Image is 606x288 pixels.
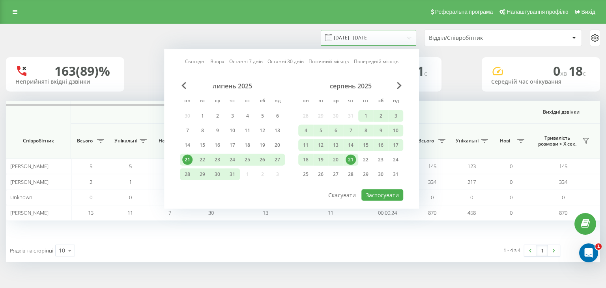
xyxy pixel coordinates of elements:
div: 1 [197,111,208,121]
div: 13 [272,125,282,136]
span: 1 [129,178,132,185]
abbr: понеділок [300,95,312,107]
div: пт 29 серп 2025 р. [358,168,373,180]
abbr: понеділок [181,95,193,107]
a: Попередній місяць [354,58,398,65]
div: 163 (89)% [54,64,110,79]
abbr: п’ятниця [360,95,372,107]
div: сб 23 серп 2025 р. [373,154,388,166]
div: пн 4 серп 2025 р. [298,125,313,137]
div: вт 12 серп 2025 р. [313,139,328,151]
div: 15 [197,140,208,150]
div: сб 30 серп 2025 р. [373,168,388,180]
span: 11 [127,209,133,216]
span: 0 [470,194,473,201]
div: 27 [331,169,341,180]
div: пн 7 лип 2025 р. [180,125,195,137]
a: Сьогодні [185,58,206,65]
span: Унікальні [114,138,137,144]
div: сб 16 серп 2025 р. [373,139,388,151]
div: 24 [391,155,401,165]
div: пт 22 серп 2025 р. [358,154,373,166]
span: Next Month [397,82,402,89]
div: 31 [227,169,238,180]
div: чт 28 серп 2025 р. [343,168,358,180]
div: 19 [257,140,267,150]
span: Нові [495,138,515,144]
div: 21 [346,155,356,165]
div: пн 14 лип 2025 р. [180,139,195,151]
span: 18 [569,62,586,79]
span: Тривалість розмови > Х сек. [535,135,580,147]
abbr: п’ятниця [241,95,253,107]
div: ср 9 лип 2025 р. [210,125,225,137]
abbr: неділя [390,95,402,107]
span: Всього [416,138,436,144]
span: хв [560,69,569,78]
div: сб 26 лип 2025 р. [255,154,270,166]
span: 13 [263,209,268,216]
div: ср 6 серп 2025 р. [328,125,343,137]
a: 1 [536,245,548,256]
span: 5 [129,163,132,170]
div: 3 [391,111,401,121]
span: 11 [328,209,333,216]
td: 00:00:24 [363,205,412,221]
div: вт 29 лип 2025 р. [195,168,210,180]
div: 4 [242,111,252,121]
abbr: субота [256,95,268,107]
div: вт 1 лип 2025 р. [195,110,210,122]
div: 19 [316,155,326,165]
div: чт 21 серп 2025 р. [343,154,358,166]
div: 23 [376,155,386,165]
span: 334 [428,178,436,185]
div: 29 [361,169,371,180]
button: Скасувати [324,189,360,201]
div: сб 5 лип 2025 р. [255,110,270,122]
span: 145 [559,163,567,170]
div: 14 [346,140,356,150]
div: 10 [59,247,65,254]
div: чт 31 лип 2025 р. [225,168,240,180]
div: 7 [182,125,193,136]
iframe: Intercom live chat [579,243,598,262]
abbr: неділя [271,95,283,107]
div: пн 25 серп 2025 р. [298,168,313,180]
span: Unknown [10,194,32,201]
div: 9 [376,125,386,136]
span: 0 [553,62,569,79]
div: нд 17 серп 2025 р. [388,139,403,151]
span: 458 [468,209,476,216]
a: Останні 7 днів [229,58,263,65]
div: сб 9 серп 2025 р. [373,125,388,137]
div: 4 [301,125,311,136]
div: 28 [182,169,193,180]
div: 1 [361,111,371,121]
abbr: субота [375,95,387,107]
div: чт 7 серп 2025 р. [343,125,358,137]
div: вт 22 лип 2025 р. [195,154,210,166]
span: 0 [510,163,512,170]
div: 15 [361,140,371,150]
div: 21 [182,155,193,165]
div: 30 [212,169,223,180]
span: Вихід [582,9,595,15]
div: 12 [316,140,326,150]
div: пт 18 лип 2025 р. [240,139,255,151]
span: 0 [90,194,92,201]
div: 20 [272,140,282,150]
span: 0 [562,194,565,201]
div: пт 11 лип 2025 р. [240,125,255,137]
div: 23 [212,155,223,165]
span: Вхідні дзвінки [92,109,391,115]
div: пт 8 серп 2025 р. [358,125,373,137]
div: 8 [197,125,208,136]
div: 25 [242,155,252,165]
span: 30 [208,209,214,216]
div: 18 [242,140,252,150]
div: 22 [197,155,208,165]
div: 1 - 4 з 4 [503,246,520,254]
abbr: середа [330,95,342,107]
div: 6 [272,111,282,121]
div: 14 [182,140,193,150]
